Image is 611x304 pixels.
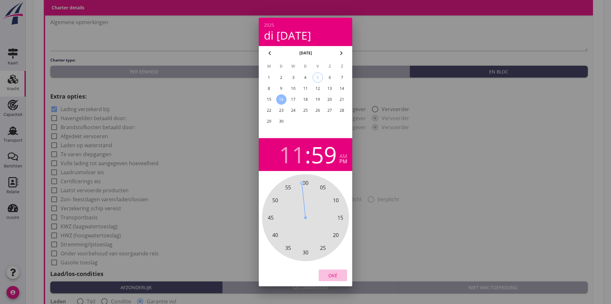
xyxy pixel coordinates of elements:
[313,83,323,94] button: 12
[313,94,323,105] button: 19
[288,94,298,105] button: 17
[325,83,335,94] button: 13
[313,105,323,116] button: 26
[285,244,291,252] span: 35
[272,231,278,239] span: 40
[287,61,299,72] th: W
[320,184,326,191] span: 05
[276,116,286,127] button: 30
[268,214,274,222] span: 45
[285,184,291,191] span: 55
[264,105,274,116] button: 22
[300,61,311,72] th: D
[264,83,274,94] button: 8
[288,105,298,116] button: 24
[325,72,335,83] button: 6
[303,249,308,256] span: 30
[266,49,274,57] i: chevron_left
[337,49,345,57] i: chevron_right
[300,105,311,116] button: 25
[339,159,347,164] div: pm
[337,105,347,116] button: 28
[333,196,339,204] span: 10
[272,196,278,204] span: 50
[264,94,274,105] button: 15
[276,83,286,94] button: 9
[325,94,335,105] button: 20
[336,61,348,72] th: Z
[300,72,311,83] button: 4
[305,143,311,166] span: :
[263,61,275,72] th: M
[324,272,342,279] div: Oké
[300,94,311,105] button: 18
[313,73,323,82] div: 5
[297,48,314,58] button: [DATE]
[319,270,347,281] button: Oké
[320,244,326,252] span: 25
[339,154,347,159] div: am
[276,94,286,105] button: 16
[312,61,324,72] th: V
[264,23,347,27] div: 2025
[276,72,286,83] button: 2
[288,72,298,83] button: 3
[303,179,308,187] span: 00
[311,143,337,166] div: 59
[337,83,347,94] button: 14
[279,143,305,166] div: 11
[325,105,335,116] button: 27
[300,83,311,94] button: 11
[276,105,286,116] button: 23
[288,83,298,94] button: 10
[324,61,336,72] th: Z
[264,30,347,41] div: di [DATE]
[276,61,287,72] th: D
[337,214,343,222] span: 15
[333,231,339,239] span: 20
[264,72,274,83] button: 1
[264,116,274,127] button: 29
[313,72,323,83] button: 5
[337,72,347,83] button: 7
[337,94,347,105] button: 21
